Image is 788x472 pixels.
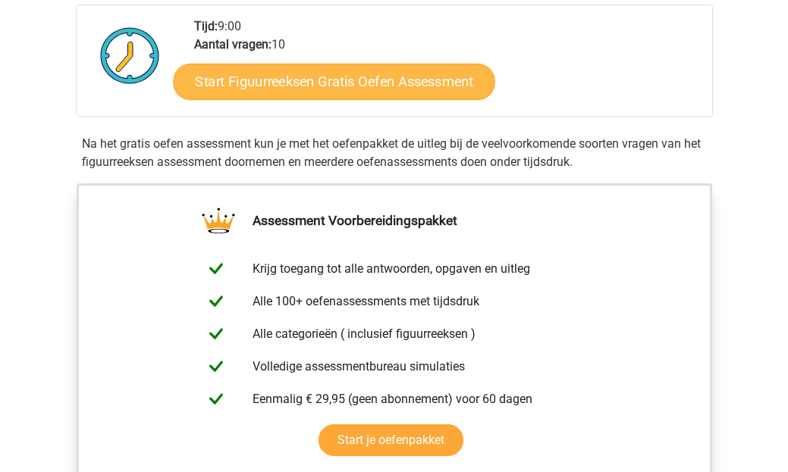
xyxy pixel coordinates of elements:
b: Aantal vragen: [194,37,272,52]
a: Start je oefenpakket [319,424,463,456]
b: Tijd: [194,19,218,33]
img: Klok [92,17,168,93]
a: Start Figuurreeksen Gratis Oefen Assessment [173,63,494,99]
div: 9:00 10 [183,17,711,116]
div: Na het gratis oefen assessment kun je met het oefenpakket de uitleg bij de veelvoorkomende soorte... [76,135,713,171]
